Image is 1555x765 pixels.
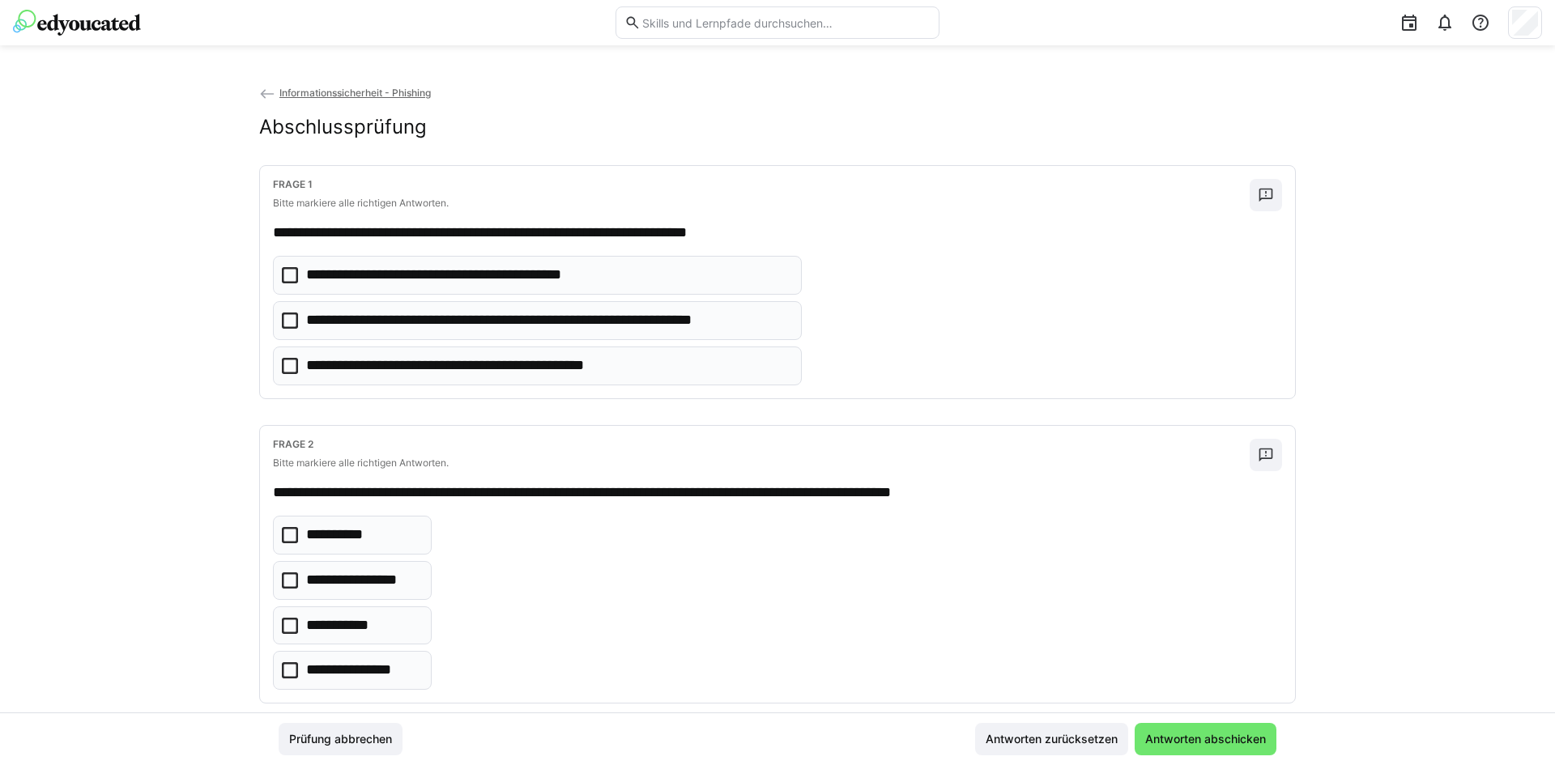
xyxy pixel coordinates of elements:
[273,439,1250,450] h4: Frage 2
[259,87,431,99] a: Informationssicherheit - Phishing
[279,87,431,99] span: Informationssicherheit - Phishing
[641,15,931,30] input: Skills und Lernpfade durchsuchen…
[273,197,1250,210] p: Bitte markiere alle richtigen Antworten.
[279,723,403,755] button: Prüfung abbrechen
[273,457,1250,470] p: Bitte markiere alle richtigen Antworten.
[975,723,1128,755] button: Antworten zurücksetzen
[273,179,1250,190] h4: Frage 1
[1135,723,1276,755] button: Antworten abschicken
[1143,731,1268,747] span: Antworten abschicken
[287,731,394,747] span: Prüfung abbrechen
[259,115,427,139] h2: Abschlussprüfung
[983,731,1120,747] span: Antworten zurücksetzen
